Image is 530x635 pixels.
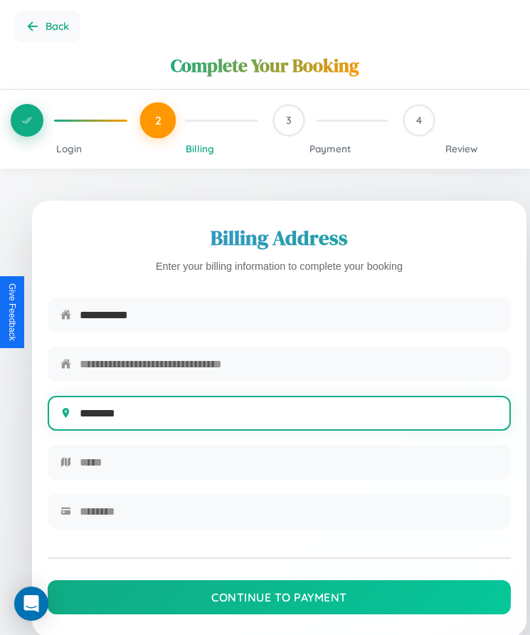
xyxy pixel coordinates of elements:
span: Payment [309,142,351,154]
span: Review [445,142,477,154]
div: Open Intercom Messenger [14,587,48,621]
span: 2 [154,113,161,127]
div: Give Feedback [7,283,17,341]
h2: Billing Address [48,224,511,252]
button: Go back [14,11,80,42]
span: Billing [186,142,214,154]
h1: Complete Your Booking [171,53,359,78]
span: Login [56,142,82,154]
button: Continue to Payment [48,580,511,614]
p: Enter your billing information to complete your booking [48,258,511,276]
span: 3 [286,114,292,127]
span: 4 [416,114,422,127]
